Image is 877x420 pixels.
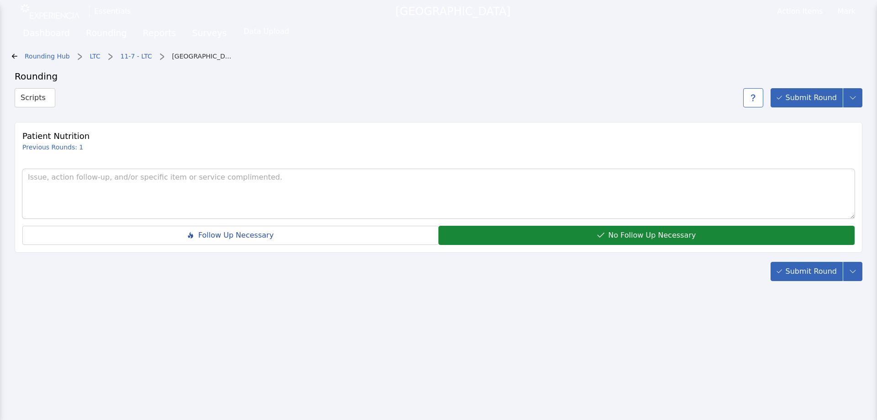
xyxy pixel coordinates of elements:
[25,52,70,61] a: Rounding Hub
[772,2,829,21] button: Action Items
[90,52,100,61] a: LTC
[136,23,183,46] a: Reports
[89,6,131,17] div: Essentials
[22,130,855,143] span: Patient Nutrition
[438,226,855,245] button: No Follow Up Necessary
[108,47,113,65] span: >
[185,23,233,46] a: Surveys
[159,47,165,65] span: >
[15,88,55,107] button: Scripts
[21,92,46,103] span: Scripts
[77,47,83,65] span: >
[21,4,79,19] img: experiencia_logo.png
[79,23,134,46] a: Rounding
[134,4,772,19] p: [GEOGRAPHIC_DATA]
[121,52,152,61] a: 11-7 - LTC
[829,2,861,21] button: Mark
[771,88,843,107] button: Submit Round
[15,70,862,83] div: Rounding
[771,262,843,281] button: Submit Round
[198,230,274,241] span: Follow Up Necessary
[16,23,77,46] a: Dashboard
[786,92,837,103] span: Submit Round
[786,266,837,277] span: Submit Round
[172,52,232,61] a: Nurse Station
[22,226,438,245] button: Follow Up Necessary
[608,230,696,241] span: No Follow Up Necessary
[22,144,83,151] a: Previous Rounds: 1
[238,24,294,39] button: Data Upload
